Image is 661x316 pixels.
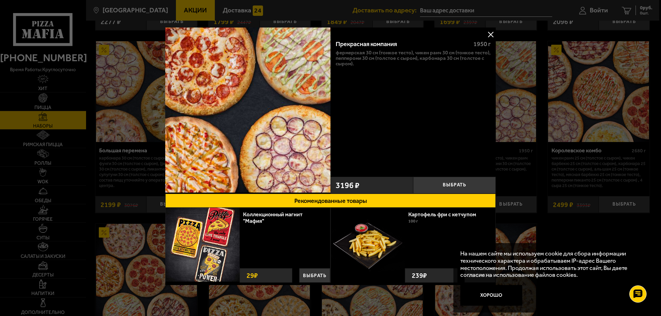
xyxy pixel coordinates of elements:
[336,50,491,66] p: Фермерская 30 см (тонкое тесто), Чикен Ранч 30 см (тонкое тесто), Пепперони 30 см (толстое с сыро...
[413,177,496,194] button: Выбрать
[460,250,641,279] p: На нашем сайте мы используем cookie для сбора информации технического характера и обрабатываем IP...
[408,219,418,224] span: 100 г
[245,269,260,282] strong: 29 ₽
[299,268,330,283] button: Выбрать
[410,269,429,282] strong: 239 ₽
[336,181,359,189] span: 3196 ₽
[460,285,522,306] button: Хорошо
[243,211,303,224] a: Коллекционный магнит "Мафия"
[336,41,468,48] div: Прекрасная компания
[165,194,496,208] button: Рекомендованные товары
[473,40,491,48] span: 1950 г
[165,28,330,193] img: Прекрасная компания
[165,28,330,194] a: Прекрасная компания
[408,211,483,218] a: Картофель фри с кетчупом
